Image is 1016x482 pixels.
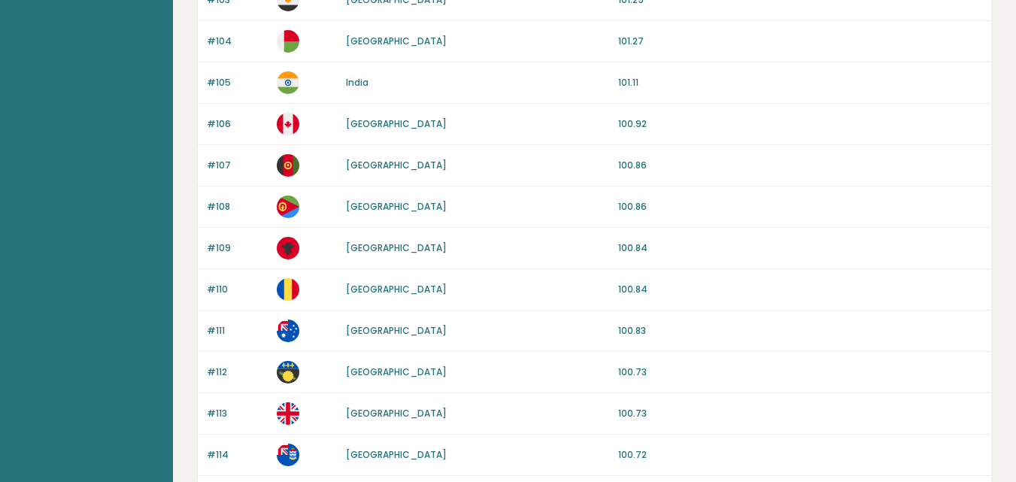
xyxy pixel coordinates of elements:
[277,237,299,259] img: al.svg
[346,159,447,171] a: [GEOGRAPHIC_DATA]
[346,117,447,130] a: [GEOGRAPHIC_DATA]
[207,241,268,255] p: #109
[346,76,368,89] a: India
[346,35,447,47] a: [GEOGRAPHIC_DATA]
[277,402,299,425] img: gb.svg
[346,365,447,378] a: [GEOGRAPHIC_DATA]
[346,448,447,461] a: [GEOGRAPHIC_DATA]
[207,159,268,172] p: #107
[618,117,982,131] p: 100.92
[207,35,268,48] p: #104
[277,278,299,301] img: ro.svg
[346,241,447,254] a: [GEOGRAPHIC_DATA]
[207,283,268,296] p: #110
[618,35,982,48] p: 101.27
[207,407,268,420] p: #113
[207,448,268,462] p: #114
[618,159,982,172] p: 100.86
[207,324,268,338] p: #111
[277,320,299,342] img: au.svg
[618,76,982,89] p: 101.11
[207,117,268,131] p: #106
[277,196,299,218] img: er.svg
[277,30,299,53] img: mg.svg
[277,113,299,135] img: ca.svg
[618,200,982,214] p: 100.86
[277,154,299,177] img: af.svg
[346,324,447,337] a: [GEOGRAPHIC_DATA]
[618,324,982,338] p: 100.83
[618,407,982,420] p: 100.73
[277,444,299,466] img: ky.svg
[618,365,982,379] p: 100.73
[207,76,268,89] p: #105
[277,361,299,383] img: gp.svg
[346,407,447,420] a: [GEOGRAPHIC_DATA]
[618,448,982,462] p: 100.72
[346,200,447,213] a: [GEOGRAPHIC_DATA]
[277,71,299,94] img: in.svg
[346,283,447,296] a: [GEOGRAPHIC_DATA]
[207,200,268,214] p: #108
[618,241,982,255] p: 100.84
[618,283,982,296] p: 100.84
[207,365,268,379] p: #112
